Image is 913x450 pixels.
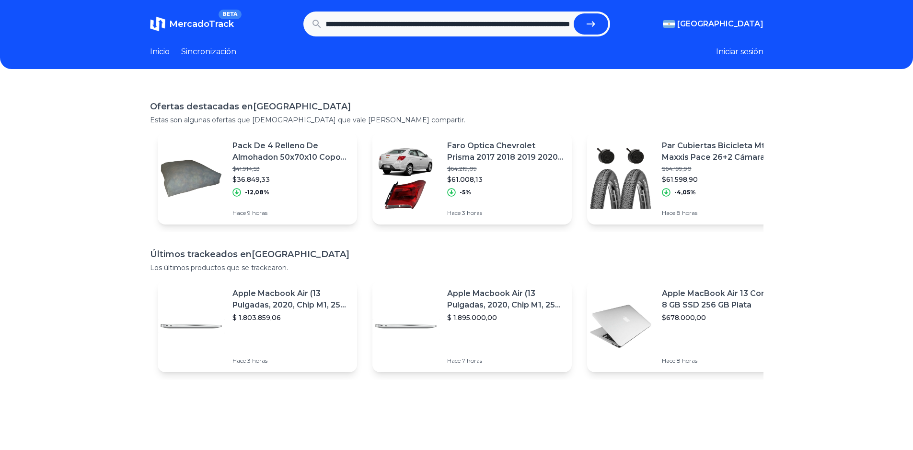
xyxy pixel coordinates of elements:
[447,209,461,216] font: Hace
[447,289,561,332] font: Apple Macbook Air (13 Pulgadas, 2020, Chip M1, 256 Gb De Ssd, 8 Gb De Ram) - Plata
[662,209,675,216] font: Hace
[232,209,246,216] font: Hace
[150,16,234,32] a: MercadoTrackBETA
[662,141,777,173] font: Par Cubiertas Bicicleta Mtb Maxxis Pace 26+2 Cámaras V Auto
[677,19,763,28] font: [GEOGRAPHIC_DATA]
[181,47,236,56] font: Sincronización
[447,141,564,173] font: Faro Optica Chevrolet Prisma 2017 2018 2019 2020 Derecho
[447,313,497,322] font: $ 1.895.000,00
[716,47,763,56] font: Iniciar sesión
[587,293,654,360] img: Imagen destacada
[232,165,260,172] font: $41.914,53
[232,175,270,184] font: $36.849,33
[150,249,252,260] font: Últimos trackeados en
[447,175,483,184] font: $61.008,13
[674,189,696,196] font: -4,05%
[460,189,471,196] font: -5%
[150,116,465,124] font: Estas son algunas ofertas que [DEMOGRAPHIC_DATA] que vale [PERSON_NAME] compartir.
[232,313,281,322] font: $ 1.803.859,06
[158,145,225,212] img: Imagen destacada
[158,132,357,225] a: Imagen destacadaPack De 4 Relleno De Almohadon 50x70x10 Copos Goma Espuma$41.914,53$36.849,33-12,...
[663,18,763,30] button: [GEOGRAPHIC_DATA]
[677,209,697,216] font: 8 horas
[716,46,763,58] button: Iniciar sesión
[662,313,706,322] font: $678.000,00
[222,11,237,17] font: BETA
[662,289,779,309] font: Apple MacBook Air 13 Core I5 ​​8 GB SSD 256 GB Plata
[587,280,786,372] a: Imagen destacadaApple MacBook Air 13 Core I5 ​​8 GB SSD 256 GB Plata$678.000,00Hace 8 horas
[587,132,786,225] a: Imagen destacadaPar Cubiertas Bicicleta Mtb Maxxis Pace 26+2 Cámaras V Auto$64.199,90$61.598,90-4...
[232,357,246,364] font: Hace
[663,20,675,28] img: Argentina
[247,209,267,216] font: 9 horas
[245,189,269,196] font: -12,08%
[447,357,461,364] font: Hace
[253,101,351,112] font: [GEOGRAPHIC_DATA]
[247,357,267,364] font: 3 horas
[158,280,357,372] a: Imagen destacadaApple Macbook Air (13 Pulgadas, 2020, Chip M1, 256 Gb De Ssd, 8 Gb De Ram) - Plat...
[372,293,439,360] img: Imagen destacada
[232,289,346,332] font: Apple Macbook Air (13 Pulgadas, 2020, Chip M1, 256 Gb De Ssd, 8 Gb De Ram) - Plata
[150,46,170,58] a: Inicio
[181,46,236,58] a: Sincronización
[232,141,347,173] font: Pack De 4 Relleno De Almohadon 50x70x10 Copos Goma Espuma
[462,209,482,216] font: 3 horas
[150,263,288,272] font: Los últimos productos que se trackearon.
[662,357,675,364] font: Hace
[447,165,477,172] font: $64.219,09
[252,249,349,260] font: [GEOGRAPHIC_DATA]
[462,357,482,364] font: 7 horas
[150,101,253,112] font: Ofertas destacadas en
[372,132,572,225] a: Imagen destacadaFaro Optica Chevrolet Prisma 2017 2018 2019 2020 Derecho$64.219,09$61.008,13-5%Ha...
[587,145,654,212] img: Imagen destacada
[677,357,697,364] font: 8 horas
[169,19,234,29] font: MercadoTrack
[372,280,572,372] a: Imagen destacadaApple Macbook Air (13 Pulgadas, 2020, Chip M1, 256 Gb De Ssd, 8 Gb De Ram) - Plat...
[158,293,225,360] img: Imagen destacada
[662,175,698,184] font: $61.598,90
[662,165,692,172] font: $64.199,90
[372,145,439,212] img: Imagen destacada
[150,47,170,56] font: Inicio
[150,16,165,32] img: MercadoTrack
